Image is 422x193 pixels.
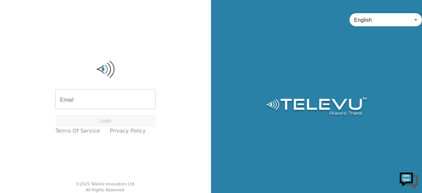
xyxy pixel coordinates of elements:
img: Logo [55,59,156,79]
div: © 2025 TeleVU Innovation Ltd. [76,181,136,187]
a: Privacy Policy [110,127,146,135]
img: Chat Widget [399,170,419,190]
div: All Rights Reserved. [86,187,125,193]
div: English [349,11,422,29]
img: Logo [265,97,368,117]
a: Terms of Service [55,127,100,135]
